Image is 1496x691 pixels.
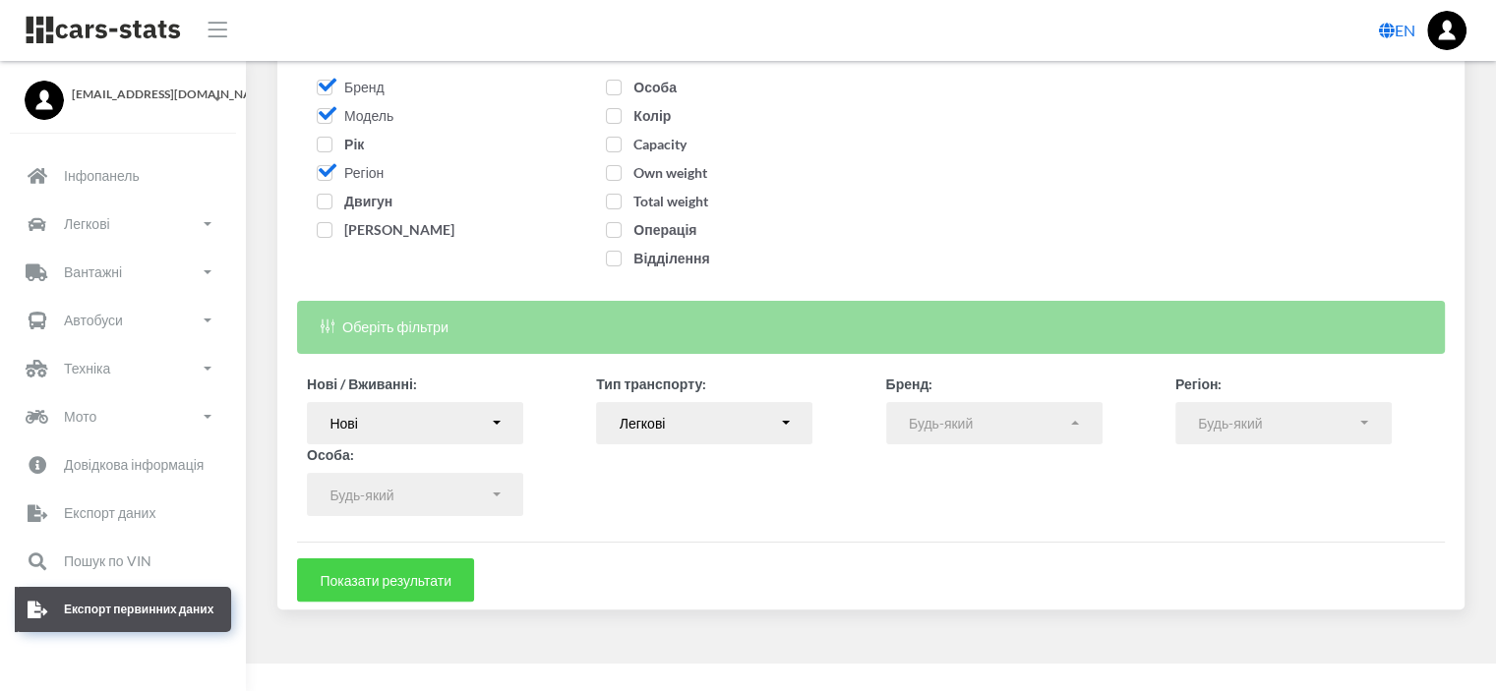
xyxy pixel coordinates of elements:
img: ... [1427,11,1466,50]
span: Операція [606,221,696,238]
p: Техніка [64,356,110,380]
p: Інфопанель [64,163,140,188]
a: Техніка [15,346,231,391]
div: Будь-який [329,485,489,505]
label: Тип транспорту: [596,374,706,394]
p: Вантажні [64,259,122,284]
button: Будь-який [307,473,523,516]
button: Легкові [596,402,812,445]
div: Нові [329,413,489,433]
button: Будь-який [886,402,1103,445]
button: Нові [307,402,523,445]
span: [EMAIL_ADDRESS][DOMAIN_NAME] [72,86,221,103]
span: Колір [606,107,671,124]
label: Особа: [307,444,354,465]
a: Експорт даних [15,490,231,536]
button: Показати результати [297,558,474,602]
span: Бренд [317,79,385,95]
span: [PERSON_NAME] [317,221,454,238]
div: Легкові [620,413,779,433]
label: Регіон: [1175,374,1223,394]
p: Автобуси [64,308,123,332]
img: navbar brand [25,15,182,45]
div: Будь-який [1198,413,1357,433]
a: Довідкова інформація [15,442,231,488]
span: Відділення [606,250,709,266]
p: Довідкова інформація [64,452,204,477]
span: Own weight [606,164,707,181]
div: Будь-який [909,413,1068,433]
p: Експорт первинних даних [64,599,213,620]
a: Експорт первинних даних [15,587,231,632]
span: Total weight [606,193,708,209]
span: Особа [606,79,677,95]
a: Автобуси [15,298,231,343]
div: Оберіть фільтри [297,301,1445,353]
a: [EMAIL_ADDRESS][DOMAIN_NAME] [25,81,221,103]
a: EN [1371,11,1423,50]
button: Будь-який [1175,402,1392,445]
a: Легкові [15,202,231,247]
a: Інфопанель [15,153,231,199]
p: Легкові [64,211,110,236]
p: Пошук по VIN [64,548,151,573]
span: Модель [317,107,393,124]
a: Вантажні [15,250,231,295]
span: Двигун [317,193,392,209]
span: Capacity [606,136,687,152]
span: Регіон [317,164,384,181]
label: Бренд: [886,374,933,394]
span: Рік [317,136,364,152]
p: Експорт даних [64,500,155,525]
a: Пошук по VIN [15,539,231,584]
a: Мото [15,394,231,439]
p: Мото [64,404,96,429]
label: Нові / Вживанні: [307,374,417,394]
